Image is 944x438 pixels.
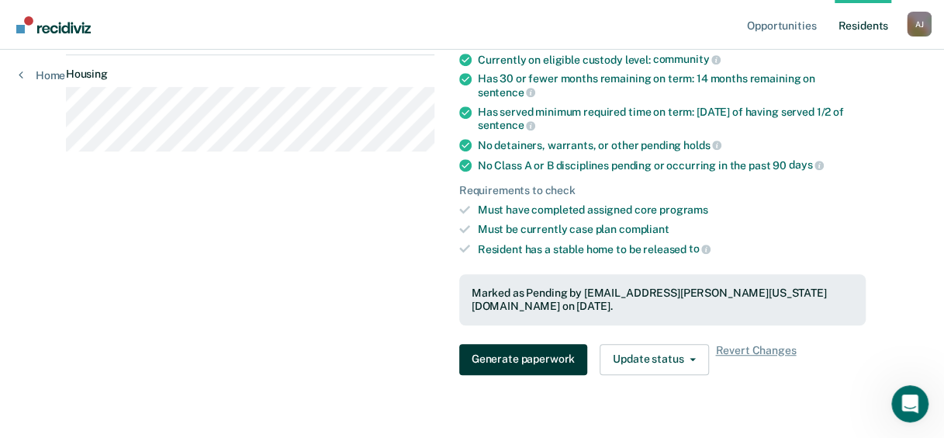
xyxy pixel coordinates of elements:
[715,344,796,375] span: Revert Changes
[19,68,65,82] a: Home
[478,86,536,99] span: sentence
[459,184,866,197] div: Requirements to check
[478,119,536,131] span: sentence
[619,223,669,235] span: compliant
[907,12,932,36] button: Profile dropdown button
[16,16,91,33] img: Recidiviz
[689,242,711,255] span: to
[478,203,866,217] div: Must have completed assigned core
[478,53,866,67] div: Currently on eligible custody level:
[683,139,721,151] span: holds
[478,72,866,99] div: Has 30 or fewer months remaining on term: 14 months remaining on
[907,12,932,36] div: A J
[789,158,824,171] span: days
[891,385,928,422] iframe: Intercom live chat
[472,287,854,313] div: Marked as Pending by [EMAIL_ADDRESS][PERSON_NAME][US_STATE][DOMAIN_NAME] on [DATE].
[652,53,721,65] span: community
[66,68,434,81] dt: Housing
[478,138,866,152] div: No detainers, warrants, or other pending
[459,344,587,375] button: Generate paperwork
[600,344,709,375] button: Update status
[659,203,708,216] span: programs
[478,106,866,132] div: Has served minimum required time on term: [DATE] of having served 1/2 of
[478,223,866,236] div: Must be currently case plan
[459,344,593,375] a: Navigate to form link
[478,158,866,172] div: No Class A or B disciplines pending or occurring in the past 90
[478,242,866,256] div: Resident has a stable home to be released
